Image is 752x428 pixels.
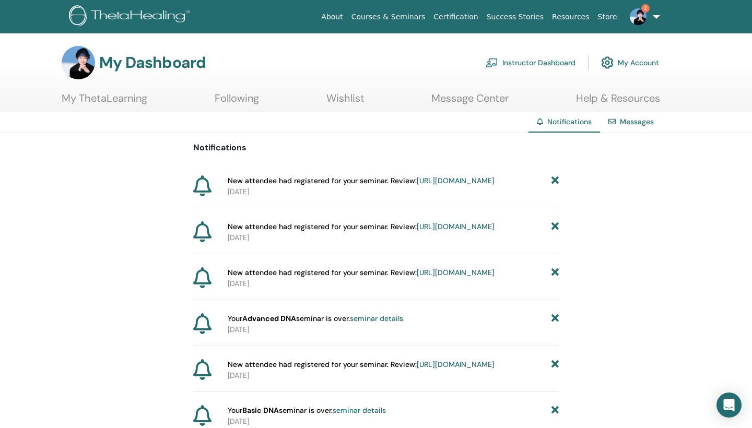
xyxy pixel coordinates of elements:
a: [URL][DOMAIN_NAME] [417,360,495,369]
a: My Account [601,51,659,74]
img: default.jpg [62,46,95,79]
a: seminar details [333,406,386,415]
strong: Basic DNA [242,406,279,415]
a: Resources [548,7,594,27]
a: Courses & Seminars [347,7,430,27]
a: [URL][DOMAIN_NAME] [417,176,495,185]
img: chalkboard-teacher.svg [486,58,498,67]
span: New attendee had registered for your seminar. Review: [228,175,495,186]
a: Wishlist [326,92,365,112]
span: Your seminar is over. [228,405,386,416]
a: Help & Resources [576,92,660,112]
strong: Advanced DNA [242,314,296,323]
span: Notifications [547,117,592,126]
a: seminar details [350,314,403,323]
img: cog.svg [601,54,614,72]
a: [URL][DOMAIN_NAME] [417,222,495,231]
a: Success Stories [483,7,548,27]
p: [DATE] [228,232,559,243]
a: My ThetaLearning [62,92,147,112]
img: logo.png [69,5,194,29]
p: [DATE] [228,278,559,289]
a: Certification [429,7,482,27]
a: [URL][DOMAIN_NAME] [417,268,495,277]
span: New attendee had registered for your seminar. Review: [228,359,495,370]
a: Messages [620,117,654,126]
p: [DATE] [228,416,559,427]
span: 2 [641,4,650,13]
p: [DATE] [228,324,559,335]
span: New attendee had registered for your seminar. Review: [228,221,495,232]
div: Open Intercom Messenger [716,393,742,418]
a: Store [594,7,621,27]
p: [DATE] [228,186,559,197]
p: Notifications [193,141,559,154]
span: New attendee had registered for your seminar. Review: [228,267,495,278]
h3: My Dashboard [99,53,206,72]
a: About [317,7,347,27]
span: Your seminar is over. [228,313,403,324]
a: Message Center [431,92,509,112]
img: default.jpg [630,8,647,25]
a: Following [215,92,259,112]
p: [DATE] [228,370,559,381]
a: Instructor Dashboard [486,51,575,74]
